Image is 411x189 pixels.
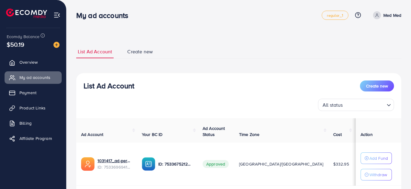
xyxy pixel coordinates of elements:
a: Payment [5,87,62,99]
div: Search for option [318,99,394,111]
span: My ad accounts [19,74,50,80]
span: Product Links [19,105,46,111]
span: Time Zone [239,131,259,137]
div: <span class='underline'>1031417_ad-peru_1754075527163</span></br>7533696941986119697 [98,158,132,170]
span: Ad Account Status [203,125,225,137]
button: Withdraw [361,169,392,180]
img: logo [6,9,47,18]
button: Add Fund [361,152,392,164]
h3: List Ad Account [84,81,134,90]
span: Payment [19,90,36,96]
span: regular_1 [327,13,343,17]
span: Affiliate Program [19,135,52,141]
span: Create new [366,83,388,89]
span: Cost [333,131,342,137]
span: Ad Account [81,131,104,137]
span: Overview [19,59,38,65]
h3: My ad accounts [76,11,133,20]
p: ID: 7533675212378963985 [158,160,193,168]
span: Billing [19,120,32,126]
img: image [53,42,60,48]
a: Billing [5,117,62,129]
img: menu [53,12,60,19]
span: Create new [127,48,153,55]
a: Affiliate Program [5,132,62,144]
input: Search for option [345,99,384,109]
a: 1031417_ad-peru_1754075527163 [98,158,132,164]
span: $50.19 [7,40,24,49]
span: Ecomdy Balance [7,34,39,40]
a: My ad accounts [5,71,62,84]
a: Product Links [5,102,62,114]
span: List Ad Account [78,48,112,55]
a: Med Med [371,11,401,19]
p: Med Med [383,12,401,19]
span: Approved [203,160,229,168]
p: Add Fund [369,155,388,162]
iframe: Chat [385,162,406,184]
p: Withdraw [369,171,387,178]
span: All status [321,101,344,109]
img: ic-ba-acc.ded83a64.svg [142,157,155,171]
a: Overview [5,56,62,68]
span: ID: 7533696941986119697 [98,164,132,170]
span: $332.95 [333,161,349,167]
span: Action [361,131,373,137]
span: Your BC ID [142,131,163,137]
a: regular_1 [322,11,348,20]
button: Create new [360,80,394,91]
img: ic-ads-acc.e4c84228.svg [81,157,94,171]
span: [GEOGRAPHIC_DATA]/[GEOGRAPHIC_DATA] [239,161,324,167]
